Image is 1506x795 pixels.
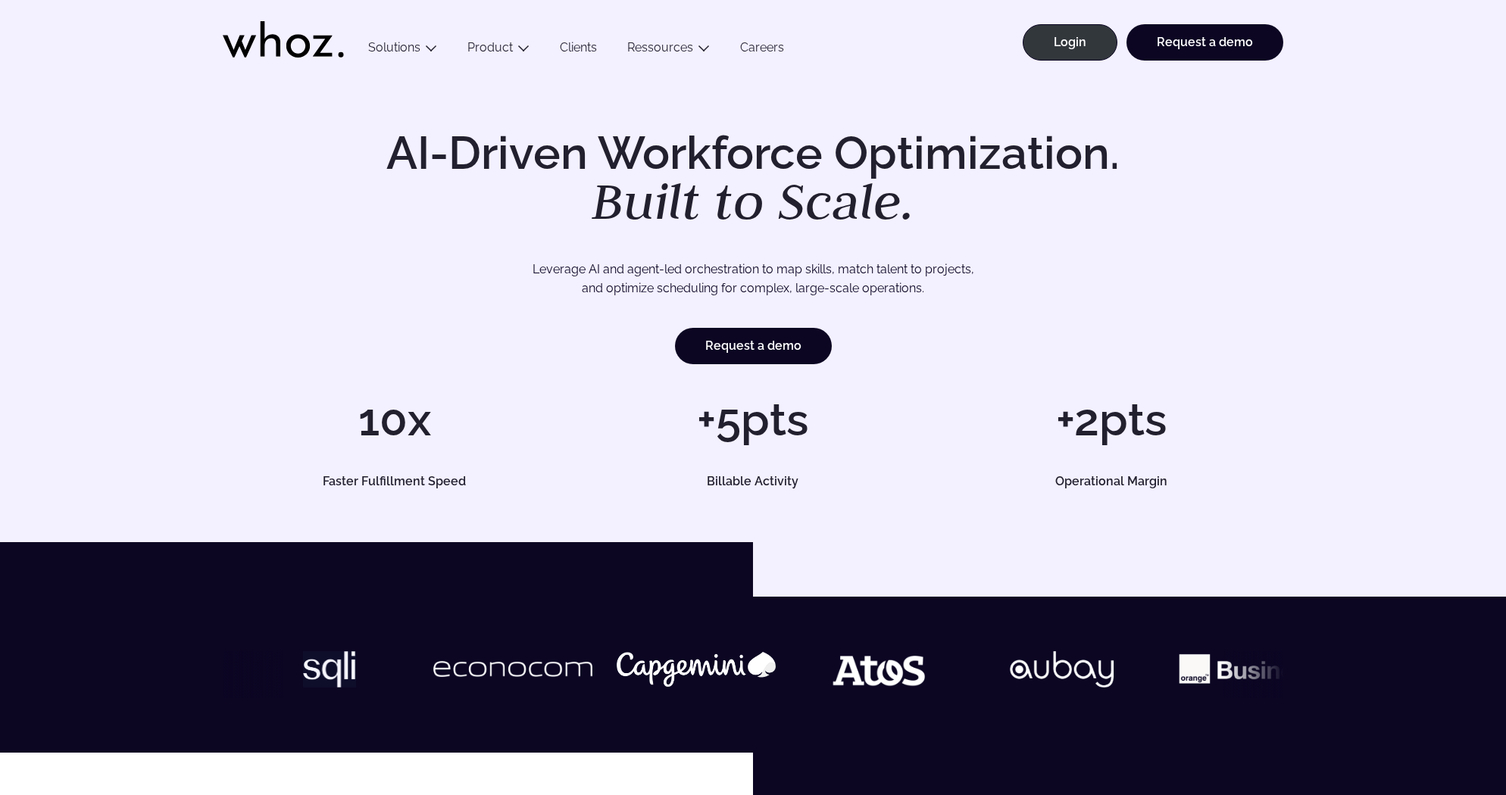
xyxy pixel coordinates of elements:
h1: +5pts [581,397,924,442]
a: Product [467,40,513,55]
h1: AI-Driven Workforce Optimization. [365,130,1141,227]
h1: 10x [223,397,566,442]
a: Login [1023,24,1117,61]
a: Clients [545,40,612,61]
h5: Operational Margin [957,475,1266,488]
h5: Faster Fulfillment Speed [240,475,549,488]
h1: +2pts [940,397,1283,442]
a: Ressources [627,40,693,55]
a: Request a demo [675,328,832,364]
button: Solutions [353,40,452,61]
h5: Billable Activity [598,475,908,488]
a: Request a demo [1126,24,1283,61]
button: Product [452,40,545,61]
em: Built to Scale. [592,167,914,234]
button: Ressources [612,40,725,61]
p: Leverage AI and agent-led orchestration to map skills, match talent to projects, and optimize sch... [276,260,1230,298]
a: Careers [725,40,799,61]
